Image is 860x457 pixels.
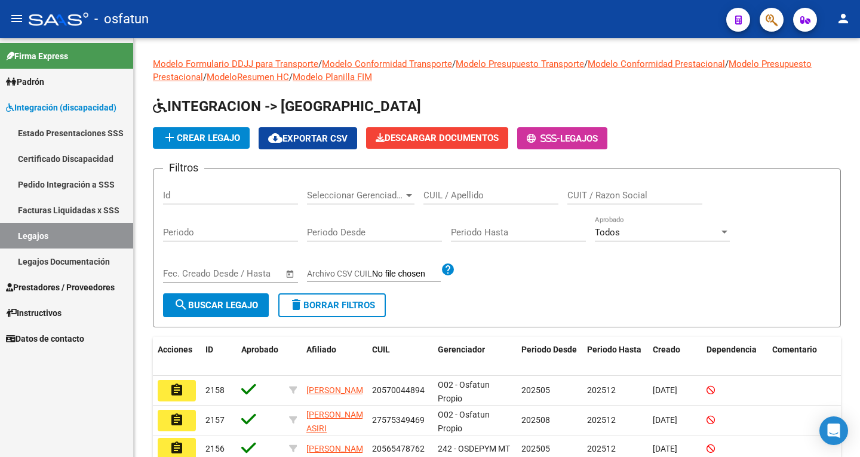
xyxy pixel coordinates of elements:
[213,268,271,279] input: End date
[205,444,225,453] span: 2156
[163,293,269,317] button: Buscar Legajo
[372,269,441,280] input: Archivo CSV CUIL
[306,444,370,453] span: [PERSON_NAME]
[521,444,550,453] span: 202505
[433,337,517,376] datatable-header-cell: Gerenciador
[6,306,62,320] span: Instructivos
[205,345,213,354] span: ID
[322,59,452,69] a: Modelo Conformidad Transporte
[702,337,767,376] datatable-header-cell: Dependencia
[306,410,370,433] span: [PERSON_NAME] ASIRI
[6,75,44,88] span: Padrón
[376,133,499,143] span: Descargar Documentos
[10,11,24,26] mat-icon: menu
[6,101,116,114] span: Integración (discapacidad)
[456,59,584,69] a: Modelo Presupuesto Transporte
[174,297,188,312] mat-icon: search
[372,444,425,453] span: 20565478762
[289,297,303,312] mat-icon: delete
[587,345,641,354] span: Periodo Hasta
[521,415,550,425] span: 202508
[6,50,68,63] span: Firma Express
[441,262,455,277] mat-icon: help
[170,413,184,427] mat-icon: assignment
[284,267,297,281] button: Open calendar
[162,133,240,143] span: Crear Legajo
[293,72,372,82] a: Modelo Planilla FIM
[372,415,425,425] span: 27575349469
[205,415,225,425] span: 2157
[653,415,677,425] span: [DATE]
[438,380,490,403] span: O02 - Osfatun Propio
[367,337,433,376] datatable-header-cell: CUIL
[772,345,817,354] span: Comentario
[268,133,348,144] span: Exportar CSV
[527,133,560,144] span: -
[153,98,421,115] span: INTEGRACION -> [GEOGRAPHIC_DATA]
[158,345,192,354] span: Acciones
[162,130,177,145] mat-icon: add
[259,127,357,149] button: Exportar CSV
[163,268,202,279] input: Start date
[170,383,184,397] mat-icon: assignment
[587,415,616,425] span: 202512
[707,345,757,354] span: Dependencia
[307,269,372,278] span: Archivo CSV CUIL
[201,337,236,376] datatable-header-cell: ID
[438,345,485,354] span: Gerenciador
[587,444,616,453] span: 202512
[521,345,577,354] span: Periodo Desde
[560,133,598,144] span: Legajos
[372,345,390,354] span: CUIL
[170,441,184,455] mat-icon: assignment
[268,131,282,145] mat-icon: cloud_download
[241,345,278,354] span: Aprobado
[163,160,204,176] h3: Filtros
[366,127,508,149] button: Descargar Documentos
[289,300,375,311] span: Borrar Filtros
[582,337,648,376] datatable-header-cell: Periodo Hasta
[94,6,149,32] span: - osfatun
[6,332,84,345] span: Datos de contacto
[588,59,725,69] a: Modelo Conformidad Prestacional
[174,300,258,311] span: Buscar Legajo
[595,227,620,238] span: Todos
[653,385,677,395] span: [DATE]
[278,293,386,317] button: Borrar Filtros
[521,385,550,395] span: 202505
[819,416,848,445] div: Open Intercom Messenger
[836,11,850,26] mat-icon: person
[302,337,367,376] datatable-header-cell: Afiliado
[587,385,616,395] span: 202512
[153,337,201,376] datatable-header-cell: Acciones
[517,337,582,376] datatable-header-cell: Periodo Desde
[653,444,677,453] span: [DATE]
[306,345,336,354] span: Afiliado
[648,337,702,376] datatable-header-cell: Creado
[153,127,250,149] button: Crear Legajo
[153,59,318,69] a: Modelo Formulario DDJJ para Transporte
[307,190,404,201] span: Seleccionar Gerenciador
[306,385,370,395] span: [PERSON_NAME]
[236,337,284,376] datatable-header-cell: Aprobado
[653,345,680,354] span: Creado
[207,72,289,82] a: ModeloResumen HC
[438,410,490,433] span: O02 - Osfatun Propio
[767,337,839,376] datatable-header-cell: Comentario
[372,385,425,395] span: 20570044894
[517,127,607,149] button: -Legajos
[205,385,225,395] span: 2158
[6,281,115,294] span: Prestadores / Proveedores
[438,444,510,453] span: 242 - OSDEPYM MT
